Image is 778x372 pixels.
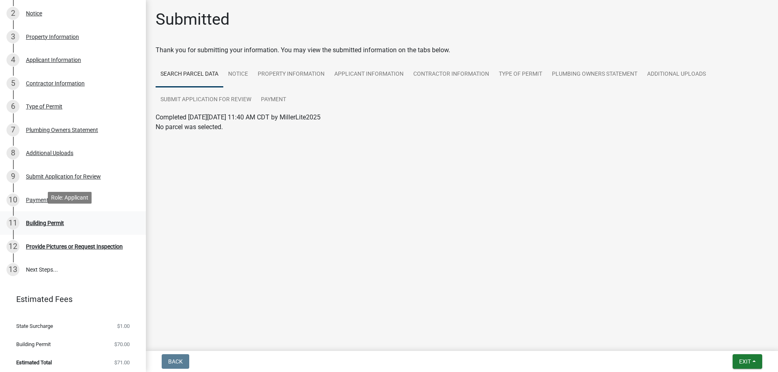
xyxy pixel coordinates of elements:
[26,11,42,16] div: Notice
[26,220,64,226] div: Building Permit
[256,87,291,113] a: Payment
[26,197,49,203] div: Payment
[26,244,123,249] div: Provide Pictures or Request Inspection
[642,62,711,87] a: Additional Uploads
[26,81,85,86] div: Contractor Information
[16,360,52,365] span: Estimated Total
[114,342,130,347] span: $70.00
[733,354,762,369] button: Exit
[6,170,19,183] div: 9
[739,358,751,365] span: Exit
[253,62,329,87] a: Property Information
[114,360,130,365] span: $71.00
[6,7,19,20] div: 2
[6,217,19,230] div: 11
[156,122,768,132] p: No parcel was selected.
[26,34,79,40] div: Property Information
[223,62,253,87] a: Notice
[6,30,19,43] div: 3
[6,77,19,90] div: 5
[168,358,183,365] span: Back
[547,62,642,87] a: Plumbing Owners Statement
[156,45,768,55] div: Thank you for submitting your information. You may view the submitted information on the tabs below.
[6,100,19,113] div: 6
[156,10,230,29] h1: Submitted
[6,53,19,66] div: 4
[26,174,101,179] div: Submit Application for Review
[16,323,53,329] span: State Surcharge
[26,104,62,109] div: Type of Permit
[494,62,547,87] a: Type of Permit
[156,113,321,121] span: Completed [DATE][DATE] 11:40 AM CDT by MillerLite2025
[6,147,19,159] div: 8
[162,354,189,369] button: Back
[48,192,92,204] div: Role: Applicant
[117,323,130,329] span: $1.00
[26,150,73,156] div: Additional Uploads
[408,62,494,87] a: Contractor Information
[156,62,223,87] a: Search Parcel Data
[6,123,19,136] div: 7
[156,87,256,113] a: Submit Application for Review
[6,193,19,206] div: 10
[6,291,133,307] a: Estimated Fees
[6,240,19,253] div: 12
[26,127,98,133] div: Plumbing Owners Statement
[16,342,51,347] span: Building Permit
[6,263,19,276] div: 13
[329,62,408,87] a: Applicant Information
[26,57,81,63] div: Applicant Information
